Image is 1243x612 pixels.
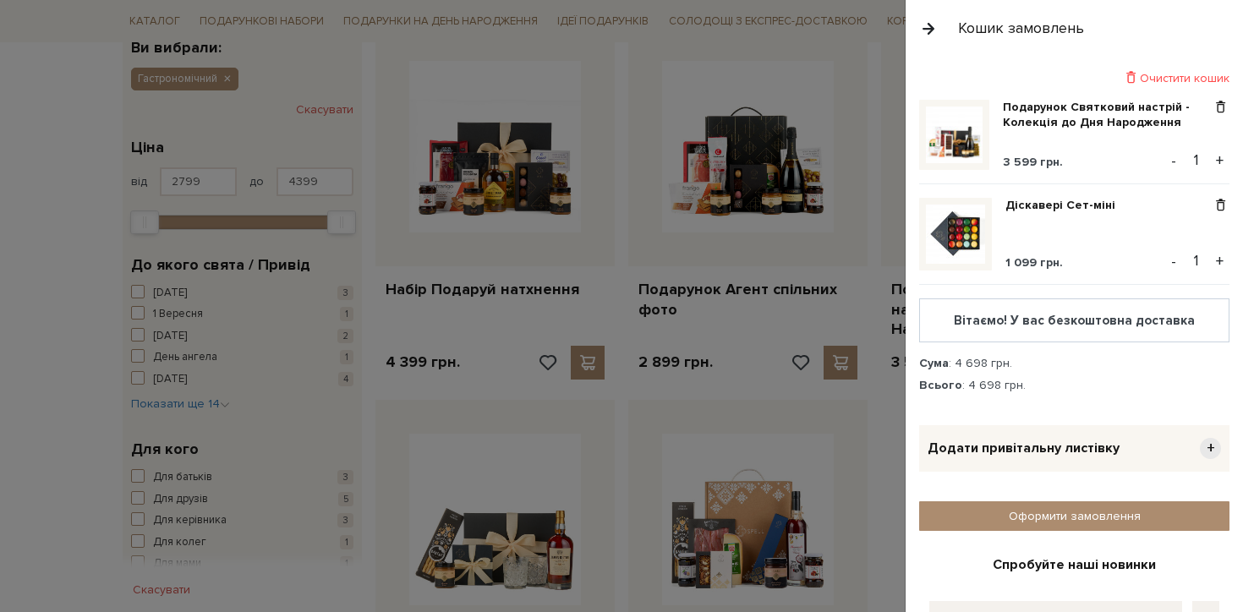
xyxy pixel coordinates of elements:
[958,19,1084,38] div: Кошик замовлень
[1210,249,1229,274] button: +
[919,70,1229,86] div: Очистити кошик
[928,440,1120,457] span: Додати привітальну листівку
[1200,438,1221,459] span: +
[929,556,1219,574] div: Спробуйте наші новинки
[919,356,949,370] strong: Сума
[919,356,1229,371] div: : 4 698 грн.
[1165,148,1182,173] button: -
[1005,198,1128,213] a: Діскавері Сет-міні
[926,205,985,264] img: Діскавері Сет-міні
[919,378,962,392] strong: Всього
[919,501,1229,531] a: Оформити замовлення
[1165,249,1182,274] button: -
[919,378,1229,393] div: : 4 698 грн.
[926,107,983,163] img: Подарунок Святковий настрій - Колекція до Дня Народження
[1005,255,1063,270] span: 1 099 грн.
[1210,148,1229,173] button: +
[1003,100,1212,130] a: Подарунок Святковий настрій - Колекція до Дня Народження
[1003,155,1063,169] span: 3 599 грн.
[934,313,1215,328] div: Вітаємо! У вас безкоштовна доставка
